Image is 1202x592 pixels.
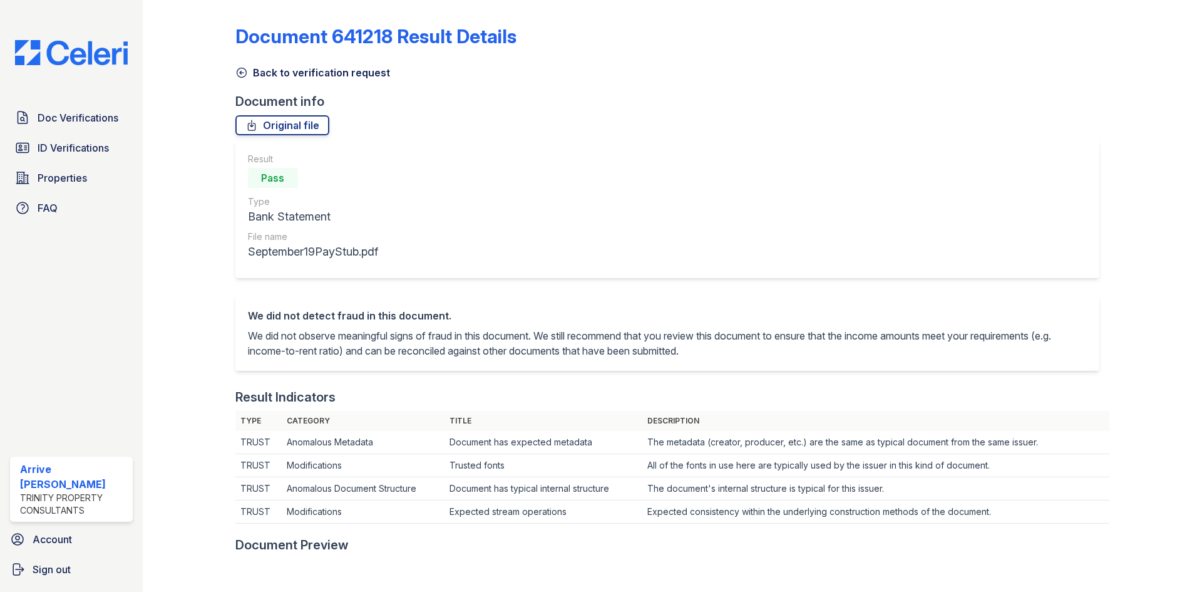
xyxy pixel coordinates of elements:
[248,168,298,188] div: Pass
[20,462,128,492] div: Arrive [PERSON_NAME]
[444,501,642,524] td: Expected stream operations
[38,170,87,185] span: Properties
[235,501,282,524] td: TRUST
[33,532,72,547] span: Account
[444,431,642,454] td: Document has expected metadata
[38,140,109,155] span: ID Verifications
[642,431,1109,454] td: The metadata (creator, producer, etc.) are the same as typical document from the same issuer.
[235,115,329,135] a: Original file
[248,243,378,261] div: September19PayStub.pdf
[5,527,138,552] a: Account
[235,388,336,406] div: Result Indicators
[248,328,1087,358] p: We did not observe meaningful signs of fraud in this document. We still recommend that you review...
[235,25,516,48] a: Document 641218 Result Details
[235,65,390,80] a: Back to verification request
[282,454,444,477] td: Modifications
[235,93,1109,110] div: Document info
[235,454,282,477] td: TRUST
[10,105,133,130] a: Doc Verifications
[248,195,378,208] div: Type
[444,411,642,431] th: Title
[642,454,1109,477] td: All of the fonts in use here are typically used by the issuer in this kind of document.
[33,562,71,577] span: Sign out
[235,536,349,554] div: Document Preview
[444,477,642,501] td: Document has typical internal structure
[444,454,642,477] td: Trusted fonts
[20,492,128,517] div: Trinity Property Consultants
[248,308,1087,323] div: We did not detect fraud in this document.
[38,110,118,125] span: Doc Verifications
[642,477,1109,501] td: The document's internal structure is typical for this issuer.
[10,165,133,190] a: Properties
[10,195,133,221] a: FAQ
[5,40,138,65] img: CE_Logo_Blue-a8612792a0a2168367f1c8372b55b34899dd931a85d93a1a3d3e32e68fde9ad4.png
[235,431,282,454] td: TRUST
[248,231,378,243] div: File name
[10,135,133,160] a: ID Verifications
[5,557,138,582] a: Sign out
[282,477,444,501] td: Anomalous Document Structure
[282,411,444,431] th: Category
[282,501,444,524] td: Modifications
[248,208,378,226] div: Bank Statement
[642,501,1109,524] td: Expected consistency within the underlying construction methods of the document.
[235,477,282,501] td: TRUST
[642,411,1109,431] th: Description
[282,431,444,454] td: Anomalous Metadata
[235,411,282,431] th: Type
[38,200,58,216] span: FAQ
[248,153,378,165] div: Result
